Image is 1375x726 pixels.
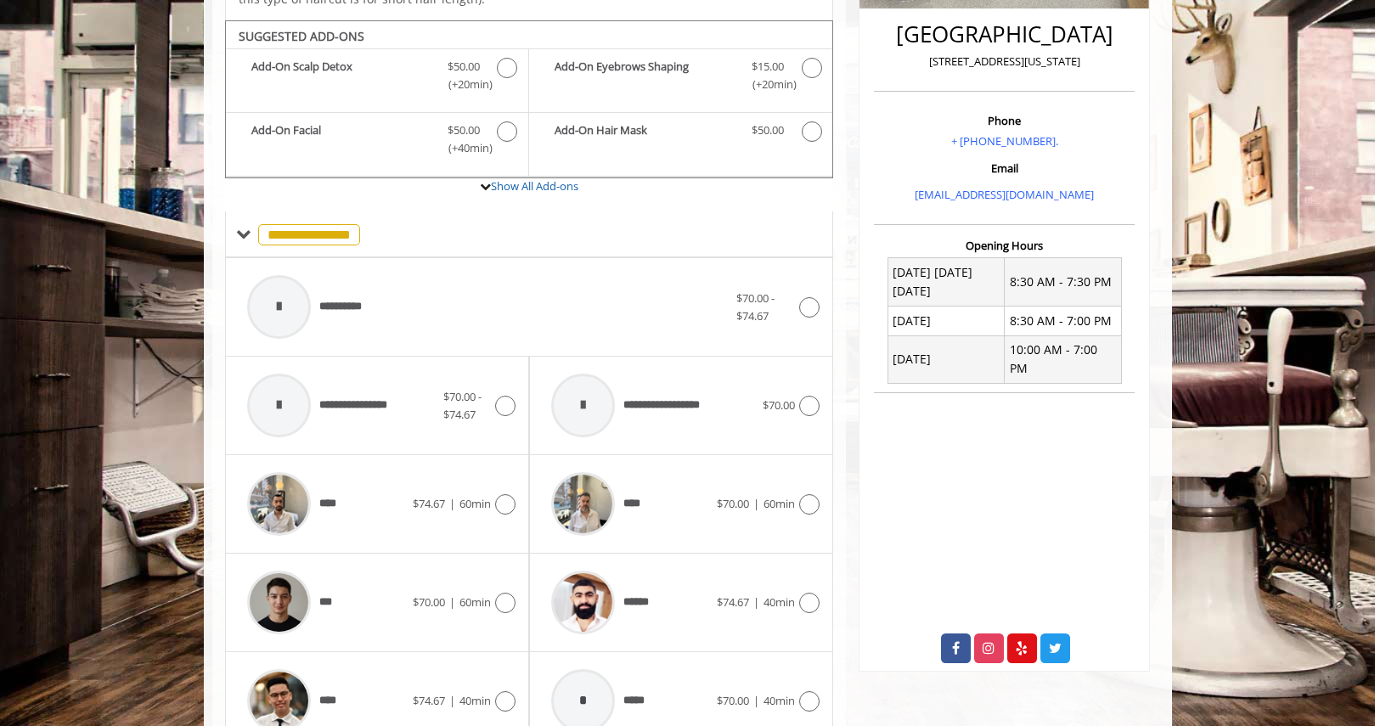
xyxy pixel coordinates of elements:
td: 8:30 AM - 7:30 PM [1005,258,1122,307]
td: [DATE] [888,335,1005,384]
span: | [449,693,455,708]
div: The Made Man Haircut And Beard Trim Add-onS [225,20,834,178]
span: $70.00 [717,496,749,511]
h3: Email [878,162,1130,174]
td: 8:30 AM - 7:00 PM [1005,307,1122,335]
span: 60min [459,594,491,610]
span: $70.00 [763,397,795,413]
b: Add-On Scalp Detox [251,58,431,93]
span: $50.00 [448,58,480,76]
td: 10:00 AM - 7:00 PM [1005,335,1122,384]
h3: Opening Hours [874,239,1135,251]
a: [EMAIL_ADDRESS][DOMAIN_NAME] [915,187,1094,202]
span: $70.00 - $74.67 [443,389,482,422]
b: Add-On Facial [251,121,431,157]
span: 40min [764,693,795,708]
h2: [GEOGRAPHIC_DATA] [878,22,1130,47]
span: $50.00 [448,121,480,139]
span: $74.67 [413,693,445,708]
span: | [753,693,759,708]
b: Add-On Eyebrows Shaping [555,58,735,93]
span: 60min [764,496,795,511]
span: $70.00 - $74.67 [736,290,775,324]
p: [STREET_ADDRESS][US_STATE] [878,53,1130,70]
a: + [PHONE_NUMBER]. [951,133,1058,149]
td: [DATE] [DATE] [DATE] [888,258,1005,307]
span: | [753,496,759,511]
span: $74.67 [717,594,749,610]
label: Add-On Eyebrows Shaping [538,58,824,98]
b: SUGGESTED ADD-ONS [239,28,364,44]
span: (+20min ) [438,76,488,93]
h3: Phone [878,115,1130,127]
b: Add-On Hair Mask [555,121,735,142]
td: [DATE] [888,307,1005,335]
span: $50.00 [752,121,784,139]
span: 40min [459,693,491,708]
span: | [449,594,455,610]
span: (+20min ) [742,76,792,93]
label: Add-On Facial [234,121,520,161]
label: Add-On Hair Mask [538,121,824,146]
span: (+40min ) [438,139,488,157]
span: | [753,594,759,610]
a: Show All Add-ons [491,178,578,194]
span: 40min [764,594,795,610]
span: $15.00 [752,58,784,76]
label: Add-On Scalp Detox [234,58,520,98]
span: $70.00 [717,693,749,708]
span: $74.67 [413,496,445,511]
span: $70.00 [413,594,445,610]
span: | [449,496,455,511]
span: 60min [459,496,491,511]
